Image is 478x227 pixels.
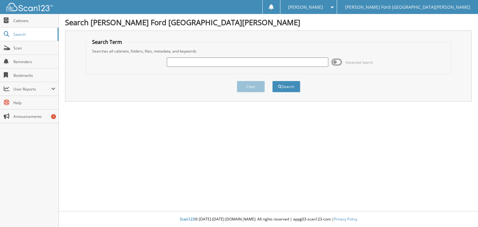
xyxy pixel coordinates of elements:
div: Searches all cabinets, folders, files, metadata, and keywords [89,49,448,54]
span: Search [13,32,54,37]
div: © [DATE]-[DATE] [DOMAIN_NAME]. All rights reserved | appg03-scan123-com | [59,212,478,227]
span: User Reports [13,86,51,92]
img: scan123-logo-white.svg [6,3,53,11]
legend: Search Term [89,39,125,45]
span: [PERSON_NAME] [288,5,323,9]
span: Scan [13,45,55,51]
span: Announcements [13,114,55,119]
a: Privacy Policy [334,216,357,222]
span: Bookmarks [13,73,55,78]
span: [PERSON_NAME] Ford [GEOGRAPHIC_DATA][PERSON_NAME] [345,5,470,9]
div: 7 [51,114,56,119]
button: Clear [237,81,265,92]
span: Reminders [13,59,55,64]
span: Help [13,100,55,105]
span: Advanced Search [345,60,373,65]
button: Search [272,81,300,92]
span: Scan123 [180,216,195,222]
h1: Search [PERSON_NAME] Ford [GEOGRAPHIC_DATA][PERSON_NAME] [65,17,472,27]
span: Cabinets [13,18,55,23]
